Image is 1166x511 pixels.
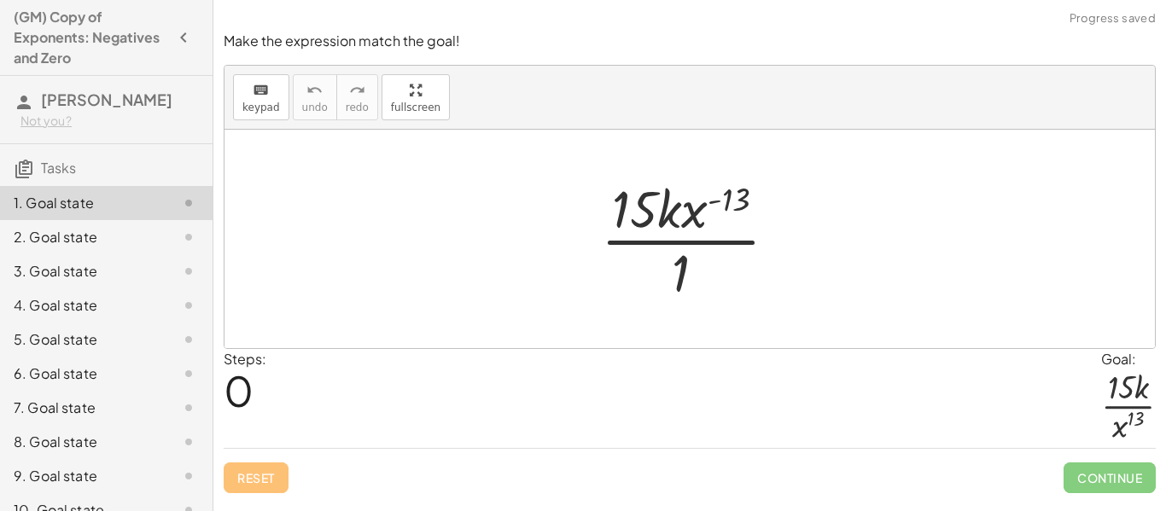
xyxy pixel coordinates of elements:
i: Task not started. [178,432,199,452]
span: 0 [224,364,254,416]
div: 3. Goal state [14,261,151,282]
div: Goal: [1101,349,1156,369]
button: fullscreen [382,74,450,120]
div: 8. Goal state [14,432,151,452]
i: Task not started. [178,398,199,418]
div: 5. Goal state [14,329,151,350]
div: 1. Goal state [14,193,151,213]
span: Tasks [41,159,76,177]
i: undo [306,80,323,101]
span: [PERSON_NAME] [41,90,172,109]
i: Task not started. [178,295,199,316]
i: keyboard [253,80,269,101]
i: Task not started. [178,363,199,384]
div: 7. Goal state [14,398,151,418]
span: keypad [242,102,280,113]
span: fullscreen [391,102,440,113]
button: keyboardkeypad [233,74,289,120]
h4: (GM) Copy of Exponents: Negatives and Zero [14,7,168,68]
button: redoredo [336,74,378,120]
i: Task not started. [178,329,199,350]
button: undoundo [293,74,337,120]
label: Steps: [224,350,266,368]
i: Task not started. [178,261,199,282]
div: 9. Goal state [14,466,151,486]
p: Make the expression match the goal! [224,32,1156,51]
span: Progress saved [1070,10,1156,27]
span: redo [346,102,369,113]
i: redo [349,80,365,101]
div: 6. Goal state [14,363,151,384]
i: Task not started. [178,227,199,247]
i: Task not started. [178,193,199,213]
div: 2. Goal state [14,227,151,247]
span: undo [302,102,328,113]
div: Not you? [20,113,199,130]
div: 4. Goal state [14,295,151,316]
i: Task not started. [178,466,199,486]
